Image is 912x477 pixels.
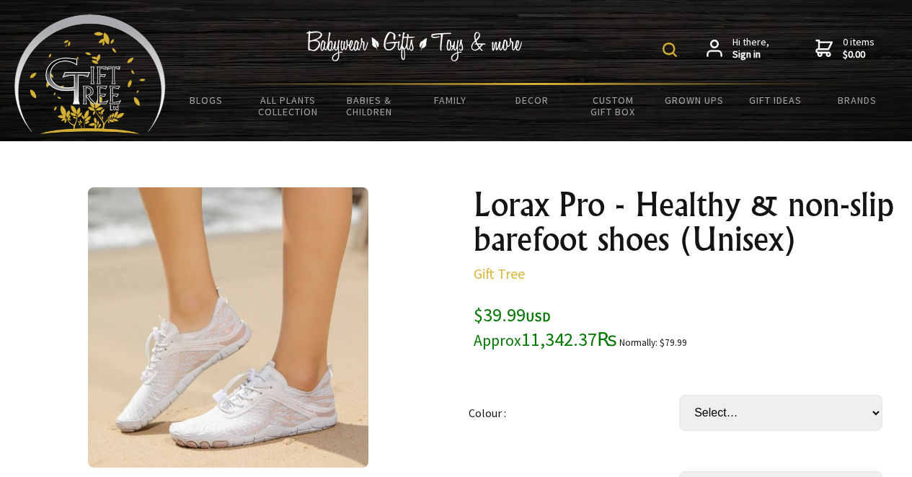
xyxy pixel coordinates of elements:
[409,85,491,115] a: Family
[815,36,875,61] a: 0 items$0.00
[735,85,816,115] a: Gift Ideas
[474,264,525,282] a: Gift Tree
[469,375,679,451] td: Colour :
[14,14,166,134] img: Babyware - Gifts - Toys and more...
[474,303,617,351] span: $39.99 11,342.37₨
[707,36,769,61] a: Hi there,Sign in
[474,187,895,257] h1: Lorax Pro - Healthy & non-slip barefoot shoes (Unisex)
[247,85,329,127] a: All Plants Collection
[166,85,247,115] a: BLOGS
[329,85,410,127] a: Babies & Children
[491,85,572,115] a: Decor
[843,35,875,61] span: 0 items
[572,85,654,127] a: Custom Gift Box
[732,48,769,61] strong: Sign in
[663,43,677,57] img: product search
[843,48,875,61] strong: $0.00
[88,187,368,468] img: Lorax Pro - Healthy & non-slip barefoot shoes (Unisex)
[526,308,551,325] span: USD
[619,336,687,349] small: Normally: $79.99
[816,85,898,115] a: Brands
[306,31,523,61] img: Babywear - Gifts - Toys & more
[474,331,521,350] small: Approx
[732,36,769,61] span: Hi there,
[654,85,735,115] a: Grown Ups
